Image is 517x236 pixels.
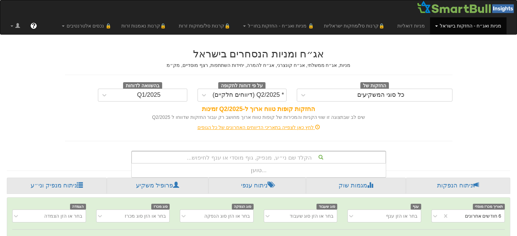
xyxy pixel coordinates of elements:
a: 🔒 נכסים אלטרנטיבים [57,17,116,34]
div: Q1/2025 [137,92,160,98]
a: 🔒קרנות סל/מחקות זרות [174,17,238,34]
span: סוג הנפקה [232,204,254,210]
a: 🔒 מניות ואג״ח - החזקות בחו״ל [238,17,319,34]
div: טוען... [132,164,386,177]
div: בחר או הזן הצמדה [44,213,82,219]
img: Smartbull [417,0,517,14]
div: בחר או הזן סוג מכרז [125,213,166,219]
div: בחר או הזן ענף [386,213,417,219]
div: בחר או הזן סוג שעבוד [289,213,333,219]
a: ? [25,17,42,34]
div: כל סוגי המשקיעים [357,92,404,98]
span: על פי דוחות לתקופה [218,82,265,90]
span: סוג שעבוד [316,204,337,210]
div: לחץ כאן לצפייה בתאריכי הדיווחים האחרונים של כל הגופים [60,124,458,131]
h2: אג״ח ומניות הנסחרים בישראל [65,48,452,59]
a: מגמות שוק [306,178,406,194]
div: בחר או הזן סוג הנפקה [204,213,250,219]
div: החזקות קופות טווח ארוך ל-Q2/2025 זמינות [65,105,452,114]
a: פרופיל משקיע [107,178,209,194]
div: הקלד שם ני״ע, מנפיק, גוף מוסדי או ענף לחיפוש... [132,151,385,163]
span: ? [32,22,35,29]
a: מניות דואליות [392,17,430,34]
a: מניות ואג״ח - החזקות בישראל [430,17,506,34]
span: ענף [411,204,421,210]
a: ניתוח מנפיק וני״ע [7,178,107,194]
a: 🔒קרנות סל/מחקות ישראליות [319,17,392,34]
div: grid [132,164,386,177]
span: בהשוואה לדוחות [123,82,162,90]
span: סוג מכרז [151,204,170,210]
div: * Q2/2025 (דיווחים חלקיים) [212,92,284,98]
span: תאריך מכרז מוסדי [473,204,505,210]
span: החזקות של [360,82,389,90]
a: 🔒קרנות נאמנות זרות [116,17,174,34]
div: שים לב שבתצוגה זו שווי הקניות והמכירות של קופות טווח ארוך מחושב רק עבור החזקות שדווחו ל Q2/2025 [65,114,452,121]
h5: מניות, אג״ח ממשלתי, אג״ח קונצרני, אג״ח להמרה, יחידות השתתפות, רצף מוסדיים, מק״מ [65,63,452,68]
a: ניתוח הנפקות [406,178,510,194]
span: הצמדה [70,204,86,210]
a: ניתוח ענפי [208,178,306,194]
div: 6 חודשים אחרונים [465,213,501,219]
